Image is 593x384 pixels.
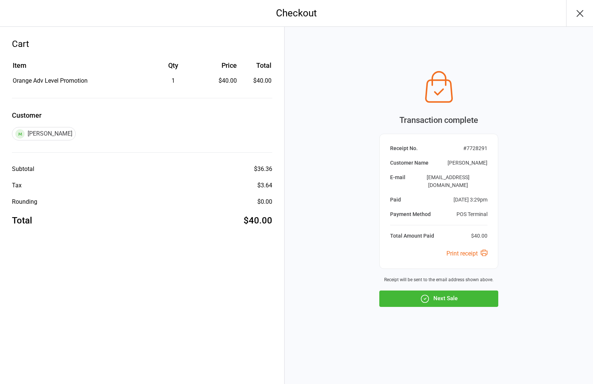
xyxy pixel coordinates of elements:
div: Cart [12,37,272,51]
label: Customer [12,110,272,120]
div: E-mail [390,174,405,189]
div: Receipt No. [390,145,418,152]
th: Qty [144,60,203,76]
div: Price [203,60,237,70]
div: $40.00 [471,232,487,240]
div: $3.64 [257,181,272,190]
div: Receipt will be sent to the email address shown above. [379,276,498,283]
div: Total [12,214,32,227]
div: Tax [12,181,22,190]
div: [DATE] 3:29pm [454,196,487,204]
div: $0.00 [257,197,272,206]
th: Total [240,60,272,76]
div: Transaction complete [379,114,498,126]
div: $36.36 [254,165,272,174]
div: POS Terminal [456,210,487,218]
a: Print receipt [446,250,487,257]
div: $40.00 [244,214,272,227]
span: Orange Adv Level Promotion [13,77,88,84]
button: Next Sale [379,291,498,307]
th: Item [13,60,143,76]
div: Payment Method [390,210,431,218]
div: # 7728291 [463,145,487,152]
div: 1 [144,76,203,85]
td: $40.00 [240,76,272,85]
div: Total Amount Paid [390,232,434,240]
div: Customer Name [390,159,429,167]
div: [EMAIL_ADDRESS][DOMAIN_NAME] [408,174,487,189]
div: [PERSON_NAME] [12,127,76,140]
div: [PERSON_NAME] [448,159,487,167]
div: Rounding [12,197,37,206]
div: $40.00 [203,76,237,85]
div: Paid [390,196,401,204]
div: Subtotal [12,165,34,174]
